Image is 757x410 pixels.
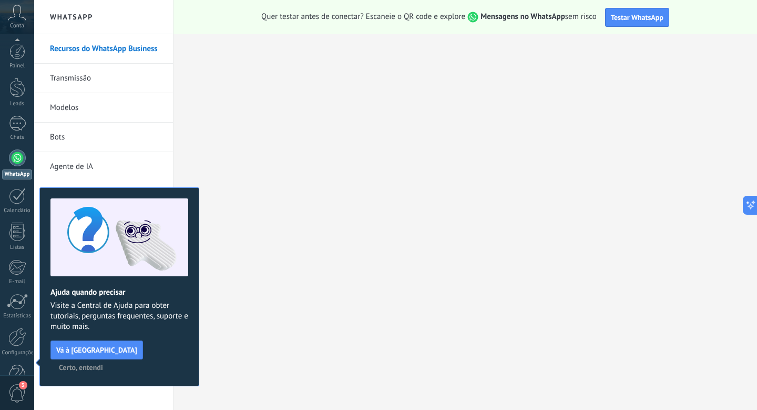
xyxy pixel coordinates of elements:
div: Listas [2,244,33,251]
div: Calendário [2,207,33,214]
li: Recursos do WhatsApp Business [34,34,173,64]
span: Conta [10,23,24,29]
a: Transmissão [50,64,162,93]
span: Quer testar antes de conectar? Escaneie o QR code e explore sem risco [261,12,597,23]
button: Certo, entendi [54,359,108,375]
div: Configurações [2,349,33,356]
a: Modelos [50,93,162,123]
a: Agente de IA [50,152,162,182]
span: Certo, entendi [59,364,103,371]
div: Painel [2,63,33,69]
button: Vá à [GEOGRAPHIC_DATA] [50,341,143,359]
span: Visite a Central de Ajuda para obter tutoriais, perguntas frequentes, suporte e muito mais. [50,301,188,332]
li: Bots [34,123,173,152]
div: WhatsApp [2,169,32,179]
li: Transmissão [34,64,173,93]
button: Testar WhatsApp [605,8,669,27]
span: Testar WhatsApp [611,13,663,22]
a: Bots [50,123,162,152]
div: E-mail [2,278,33,285]
strong: Mensagens no WhatsApp [480,12,565,22]
span: Vá à [GEOGRAPHIC_DATA] [56,346,137,354]
div: Leads [2,101,33,107]
a: Recursos do WhatsApp Business [50,34,162,64]
h2: Ajuda quando precisar [50,287,188,297]
span: 3 [19,381,27,389]
div: Chats [2,134,33,141]
li: Agente de IA [34,152,173,181]
div: Estatísticas [2,313,33,319]
li: Modelos [34,93,173,123]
